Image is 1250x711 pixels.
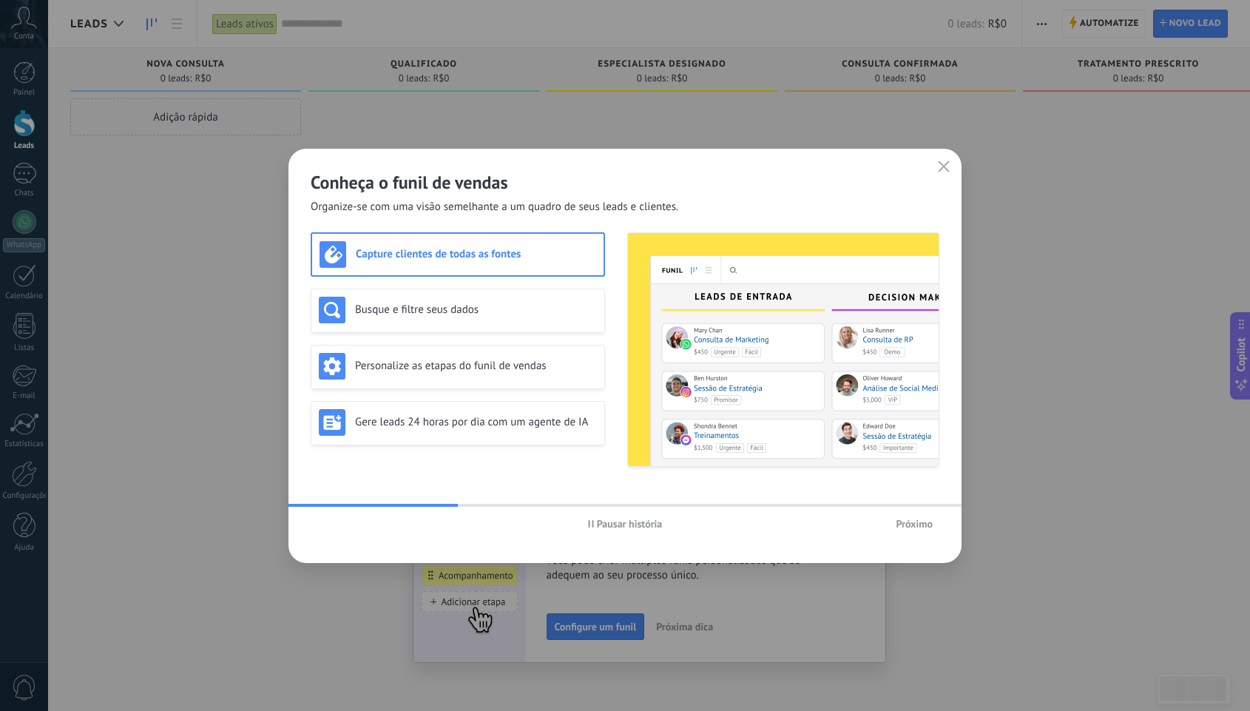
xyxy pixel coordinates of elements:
[311,200,678,215] span: Organize-se com uma visão semelhante a um quadro de seus leads e clientes.
[597,519,663,529] span: Pausar história
[581,513,669,535] button: Pausar história
[355,303,597,317] h3: Busque e filtre seus dados
[889,513,939,535] button: Próximo
[355,415,597,429] h3: Gere leads 24 horas por dia com um agente de IA
[356,247,596,261] h3: Capture clientes de todas as fontes
[355,359,597,373] h3: Personalize as etapas do funil de vendas
[311,171,939,194] h2: Conheça o funil de vendas
[896,519,933,529] span: Próximo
